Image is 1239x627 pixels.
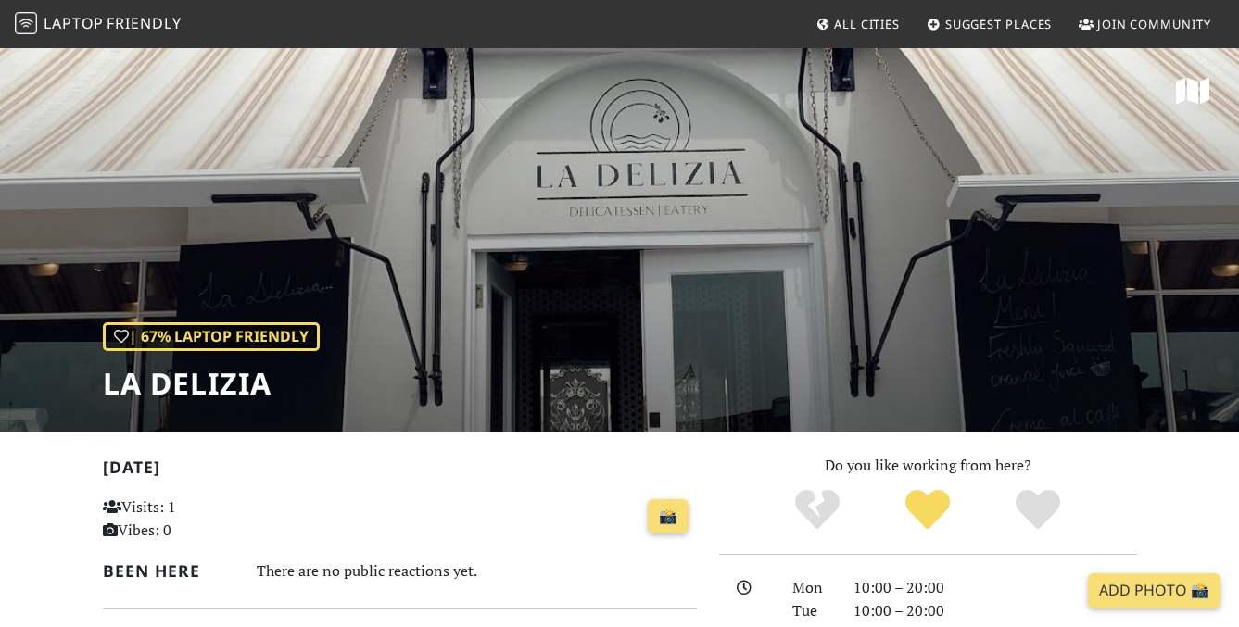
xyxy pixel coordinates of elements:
span: Suggest Places [945,16,1053,32]
div: No [763,487,873,533]
a: 📸 [648,499,689,534]
a: Suggest Places [919,7,1060,41]
div: 10:00 – 20:00 [842,599,1148,623]
a: LaptopFriendly LaptopFriendly [15,8,182,41]
img: LaptopFriendly [15,12,37,34]
p: Visits: 1 Vibes: 0 [103,495,286,543]
h2: [DATE] [103,458,697,484]
a: Add Photo 📸 [1088,573,1220,608]
div: Tue [781,599,842,623]
div: Definitely! [982,487,1093,533]
div: 10:00 – 20:00 [842,576,1148,600]
p: Do you like working from here? [719,454,1137,478]
div: Mon [781,576,842,600]
span: Laptop [44,13,104,33]
span: All Cities [834,16,900,32]
div: | 67% Laptop Friendly [103,322,320,352]
a: Join Community [1071,7,1219,41]
h1: La Delizia [103,366,320,401]
span: Join Community [1097,16,1211,32]
div: There are no public reactions yet. [257,558,697,584]
span: Friendly [107,13,181,33]
a: All Cities [808,7,907,41]
h2: Been here [103,561,234,581]
div: Yes [873,487,983,533]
